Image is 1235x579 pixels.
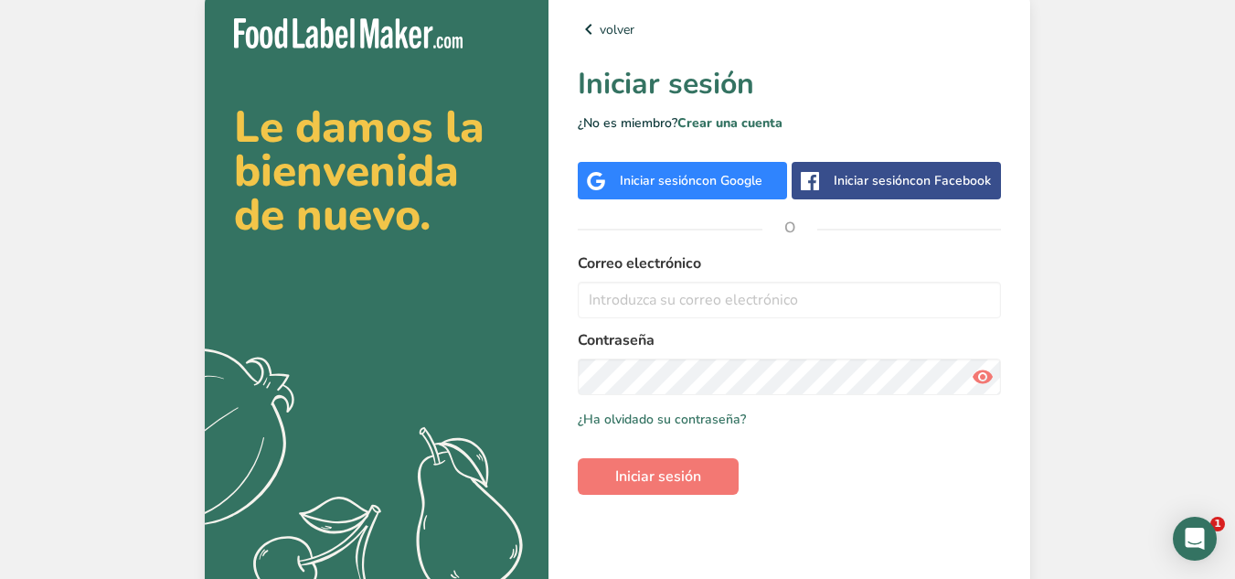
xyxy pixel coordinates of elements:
[578,410,746,429] a: ¿Ha olvidado su contraseña?
[677,114,783,132] a: Crear una cuenta
[762,200,817,255] span: O
[578,18,1001,40] a: volver
[578,458,739,495] button: Iniciar sesión
[620,171,762,190] div: Iniciar sesión
[234,105,519,237] h2: Le damos la bienvenida de nuevo.
[578,62,1001,106] h1: Iniciar sesión
[578,282,1001,318] input: Introduzca su correo electrónico
[834,171,991,190] div: Iniciar sesión
[910,172,991,189] span: con Facebook
[578,252,1001,274] label: Correo electrónico
[615,466,701,488] span: Iniciar sesión
[1173,517,1217,561] div: Open Intercom Messenger
[578,113,1001,133] p: ¿No es miembro?
[696,172,762,189] span: con Google
[578,329,1001,351] label: Contraseña
[1210,517,1225,531] span: 1
[234,18,463,48] img: Food Label Maker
